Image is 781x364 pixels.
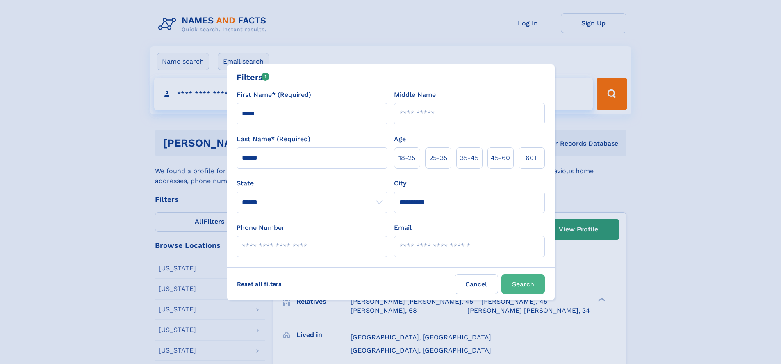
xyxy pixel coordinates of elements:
label: First Name* (Required) [237,90,311,100]
label: Cancel [455,274,498,294]
span: 45‑60 [491,153,510,163]
span: 60+ [526,153,538,163]
label: City [394,179,406,188]
label: Last Name* (Required) [237,134,310,144]
label: Age [394,134,406,144]
button: Search [501,274,545,294]
label: Reset all filters [232,274,287,294]
span: 35‑45 [460,153,478,163]
span: 25‑35 [429,153,447,163]
label: Phone Number [237,223,285,233]
label: Middle Name [394,90,436,100]
span: 18‑25 [398,153,415,163]
label: Email [394,223,412,233]
label: State [237,179,387,188]
div: Filters [237,71,270,83]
